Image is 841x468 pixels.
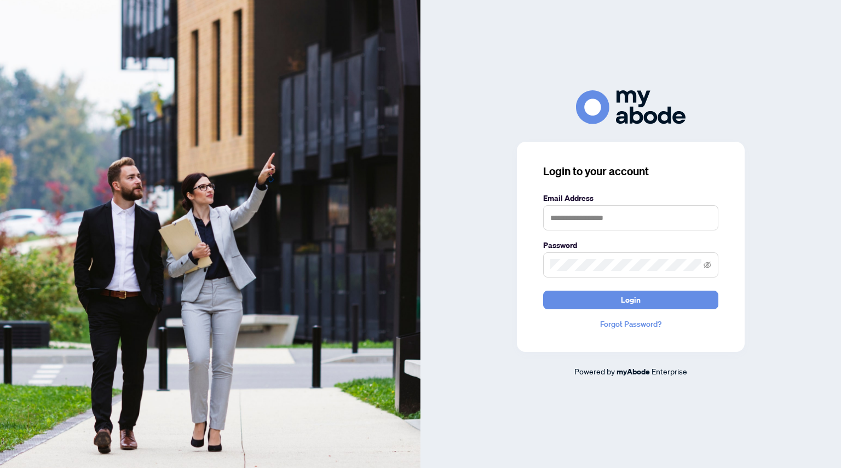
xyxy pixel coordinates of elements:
a: Forgot Password? [543,318,718,330]
span: Powered by [574,366,615,376]
label: Password [543,239,718,251]
h3: Login to your account [543,164,718,179]
button: Login [543,291,718,309]
span: eye-invisible [704,261,711,269]
span: Enterprise [652,366,687,376]
label: Email Address [543,192,718,204]
img: ma-logo [576,90,686,124]
span: Login [621,291,641,309]
a: myAbode [617,366,650,378]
